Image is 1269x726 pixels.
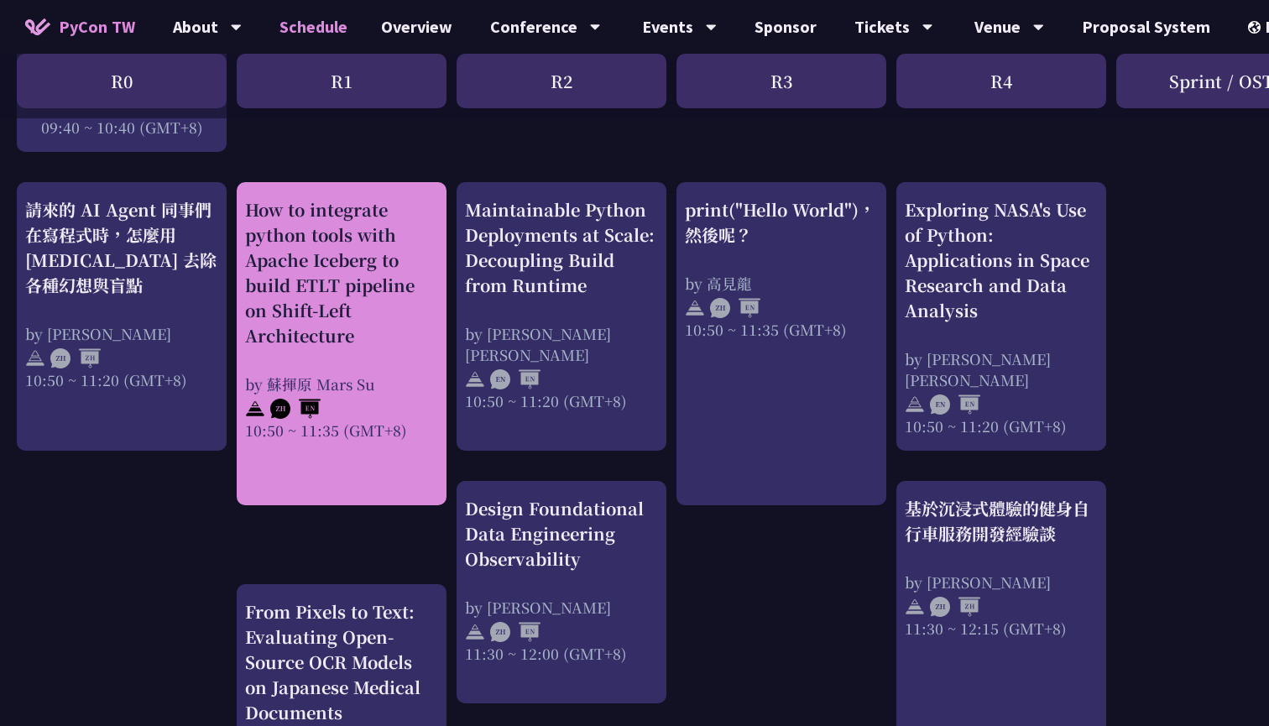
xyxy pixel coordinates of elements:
[905,572,1098,593] div: by [PERSON_NAME]
[465,197,658,298] div: Maintainable Python Deployments at Scale: Decoupling Build from Runtime
[905,415,1098,436] div: 10:50 ~ 11:20 (GMT+8)
[25,369,218,390] div: 10:50 ~ 11:20 (GMT+8)
[17,54,227,108] div: R0
[465,390,658,411] div: 10:50 ~ 11:20 (GMT+8)
[25,197,218,436] a: 請來的 AI Agent 同事們在寫程式時，怎麼用 [MEDICAL_DATA] 去除各種幻想與盲點 by [PERSON_NAME] 10:50 ~ 11:20 (GMT+8)
[25,117,218,138] div: 09:40 ~ 10:40 (GMT+8)
[676,54,886,108] div: R3
[896,54,1106,108] div: R4
[59,14,135,39] span: PyCon TW
[905,597,925,617] img: svg+xml;base64,PHN2ZyB4bWxucz0iaHR0cDovL3d3dy53My5vcmcvMjAwMC9zdmciIHdpZHRoPSIyNCIgaGVpZ2h0PSIyNC...
[245,197,438,491] a: How to integrate python tools with Apache Iceberg to build ETLT pipeline on Shift-Left Architectu...
[245,420,438,441] div: 10:50 ~ 11:35 (GMT+8)
[905,496,1098,546] div: 基於沉浸式體驗的健身自行車服務開發經驗談
[465,496,658,572] div: Design Foundational Data Engineering Observability
[905,197,1098,436] a: Exploring NASA's Use of Python: Applications in Space Research and Data Analysis by [PERSON_NAME]...
[245,599,438,725] div: From Pixels to Text: Evaluating Open-Source OCR Models on Japanese Medical Documents
[25,18,50,35] img: Home icon of PyCon TW 2025
[905,197,1098,323] div: Exploring NASA's Use of Python: Applications in Space Research and Data Analysis
[685,197,878,491] a: print("Hello World")，然後呢？ by 高見龍 10:50 ~ 11:35 (GMT+8)
[685,319,878,340] div: 10:50 ~ 11:35 (GMT+8)
[465,323,658,365] div: by [PERSON_NAME] [PERSON_NAME]
[930,597,980,617] img: ZHZH.38617ef.svg
[465,369,485,389] img: svg+xml;base64,PHN2ZyB4bWxucz0iaHR0cDovL3d3dy53My5vcmcvMjAwMC9zdmciIHdpZHRoPSIyNCIgaGVpZ2h0PSIyNC...
[25,323,218,344] div: by [PERSON_NAME]
[490,622,540,642] img: ZHEN.371966e.svg
[8,6,152,48] a: PyCon TW
[465,197,658,436] a: Maintainable Python Deployments at Scale: Decoupling Build from Runtime by [PERSON_NAME] [PERSON_...
[270,399,321,419] img: ZHEN.371966e.svg
[710,298,760,318] img: ZHEN.371966e.svg
[237,54,446,108] div: R1
[245,373,438,394] div: by 蘇揮原 Mars Su
[465,597,658,618] div: by [PERSON_NAME]
[905,394,925,415] img: svg+xml;base64,PHN2ZyB4bWxucz0iaHR0cDovL3d3dy53My5vcmcvMjAwMC9zdmciIHdpZHRoPSIyNCIgaGVpZ2h0PSIyNC...
[905,618,1098,639] div: 11:30 ~ 12:15 (GMT+8)
[905,348,1098,390] div: by [PERSON_NAME] [PERSON_NAME]
[685,197,878,248] div: print("Hello World")，然後呢？
[930,394,980,415] img: ENEN.5a408d1.svg
[50,348,101,368] img: ZHZH.38617ef.svg
[25,348,45,368] img: svg+xml;base64,PHN2ZyB4bWxucz0iaHR0cDovL3d3dy53My5vcmcvMjAwMC9zdmciIHdpZHRoPSIyNCIgaGVpZ2h0PSIyNC...
[465,622,485,642] img: svg+xml;base64,PHN2ZyB4bWxucz0iaHR0cDovL3d3dy53My5vcmcvMjAwMC9zdmciIHdpZHRoPSIyNCIgaGVpZ2h0PSIyNC...
[685,273,878,294] div: by 高見龍
[245,399,265,419] img: svg+xml;base64,PHN2ZyB4bWxucz0iaHR0cDovL3d3dy53My5vcmcvMjAwMC9zdmciIHdpZHRoPSIyNCIgaGVpZ2h0PSIyNC...
[25,197,218,298] div: 請來的 AI Agent 同事們在寫程式時，怎麼用 [MEDICAL_DATA] 去除各種幻想與盲點
[685,298,705,318] img: svg+xml;base64,PHN2ZyB4bWxucz0iaHR0cDovL3d3dy53My5vcmcvMjAwMC9zdmciIHdpZHRoPSIyNCIgaGVpZ2h0PSIyNC...
[490,369,540,389] img: ENEN.5a408d1.svg
[1248,21,1265,34] img: Locale Icon
[465,496,658,689] a: Design Foundational Data Engineering Observability by [PERSON_NAME] 11:30 ~ 12:00 (GMT+8)
[465,643,658,664] div: 11:30 ~ 12:00 (GMT+8)
[245,197,438,348] div: How to integrate python tools with Apache Iceberg to build ETLT pipeline on Shift-Left Architecture
[457,54,666,108] div: R2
